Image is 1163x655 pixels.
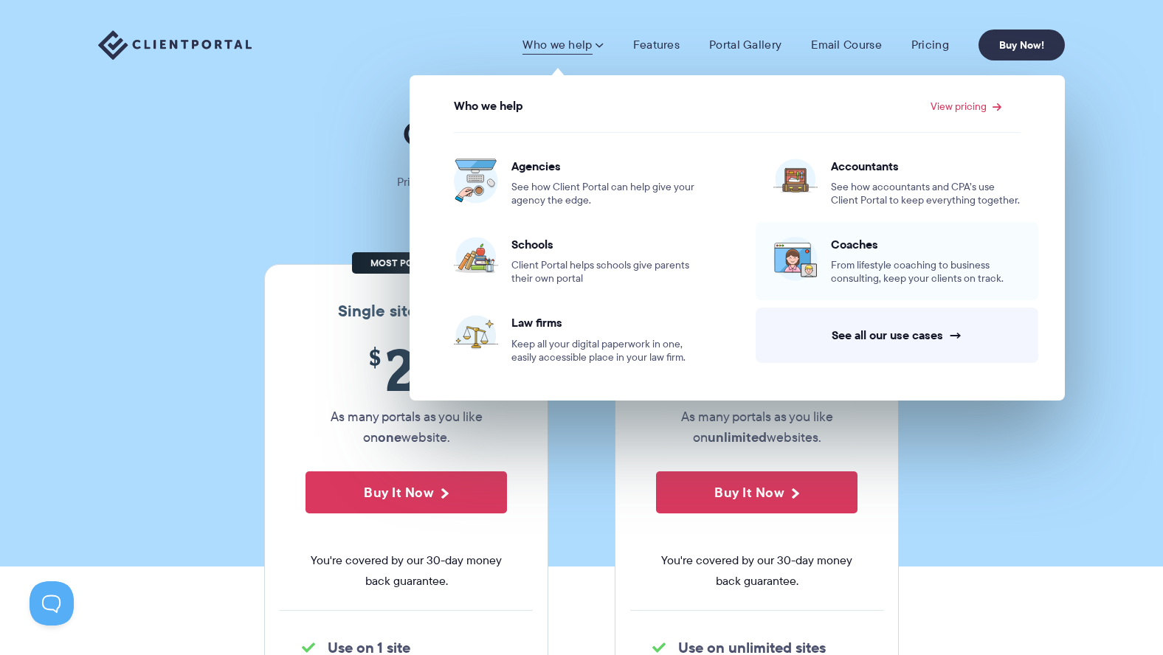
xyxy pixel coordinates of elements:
[831,259,1021,285] span: From lifestyle coaching to business consulting, keep your clients on track.
[360,172,803,193] p: Pricing shouldn't be complicated. Straightforward plans, no hidden fees.
[306,406,507,448] p: As many portals as you like on website.
[511,159,701,173] span: Agencies
[511,259,701,285] span: Client Portal helps schools give parents their own portal
[708,427,767,447] strong: unlimited
[949,327,962,343] span: →
[280,302,533,321] h3: Single site license
[756,308,1038,363] a: See all our use cases
[831,181,1021,207] span: See how accountants and CPA’s use Client Portal to keep everything together.
[30,581,74,625] iframe: Toggle Customer Support
[656,471,857,513] button: Buy It Now
[709,38,781,52] a: Portal Gallery
[511,338,701,364] span: Keep all your digital paperwork in one, easily accessible place in your law firm.
[511,237,701,252] span: Schools
[811,38,882,52] a: Email Course
[831,159,1021,173] span: Accountants
[656,406,857,448] p: As many portals as you like on websites.
[378,427,401,447] strong: one
[511,181,701,207] span: See how Client Portal can help give your agency the edge.
[454,100,523,113] span: Who we help
[306,550,507,592] span: You're covered by our 30-day money back guarantee.
[979,30,1065,60] a: Buy Now!
[831,237,1021,252] span: Coaches
[522,38,603,52] a: Who we help
[931,101,1001,111] a: View pricing
[410,75,1065,401] ul: Who we help
[511,315,701,330] span: Law firms
[656,550,857,592] span: You're covered by our 30-day money back guarantee.
[306,336,507,403] span: 25
[633,38,680,52] a: Features
[418,118,1057,379] ul: View pricing
[306,471,507,513] button: Buy It Now
[656,336,857,403] span: 49
[911,38,949,52] a: Pricing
